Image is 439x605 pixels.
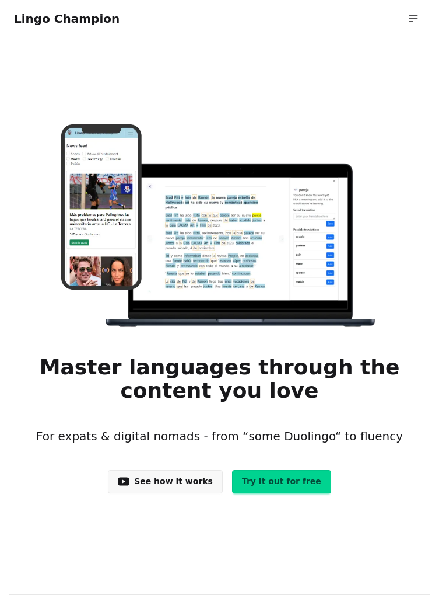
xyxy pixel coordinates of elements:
h1: Master languages through the content you love [19,356,420,402]
a: Try it out for free [232,470,331,493]
img: Learn languages online [52,124,388,330]
h3: For expats & digital nomads - from “some Duolingo“ to fluency [19,414,420,458]
a: Lingo Champion [14,12,120,26]
a: See how it works [108,470,223,493]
